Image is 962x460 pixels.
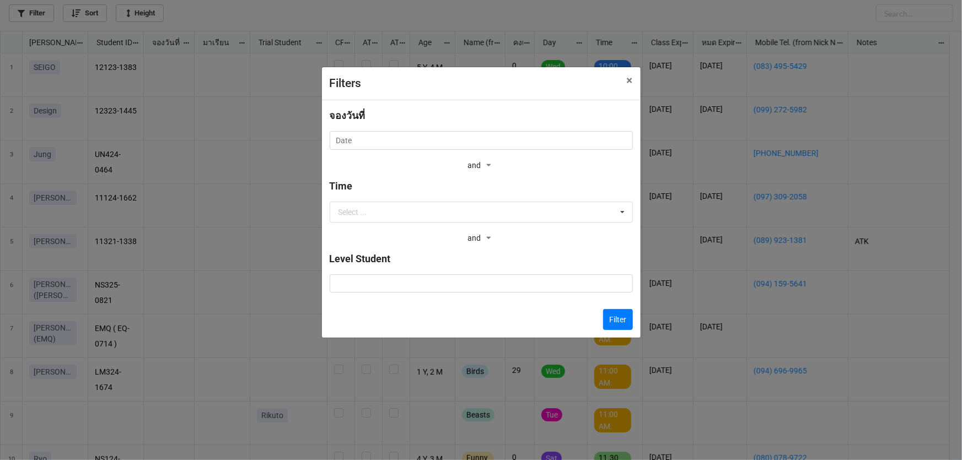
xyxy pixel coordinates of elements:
label: Time [330,178,353,194]
label: Level Student [330,251,391,267]
button: Filter [603,309,633,330]
div: and [467,158,494,174]
div: Filters [330,75,603,93]
input: Date [330,131,633,150]
label: จองวันที่ [330,108,366,123]
div: Select ... [338,208,367,216]
span: × [627,74,633,87]
div: and [467,230,494,247]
